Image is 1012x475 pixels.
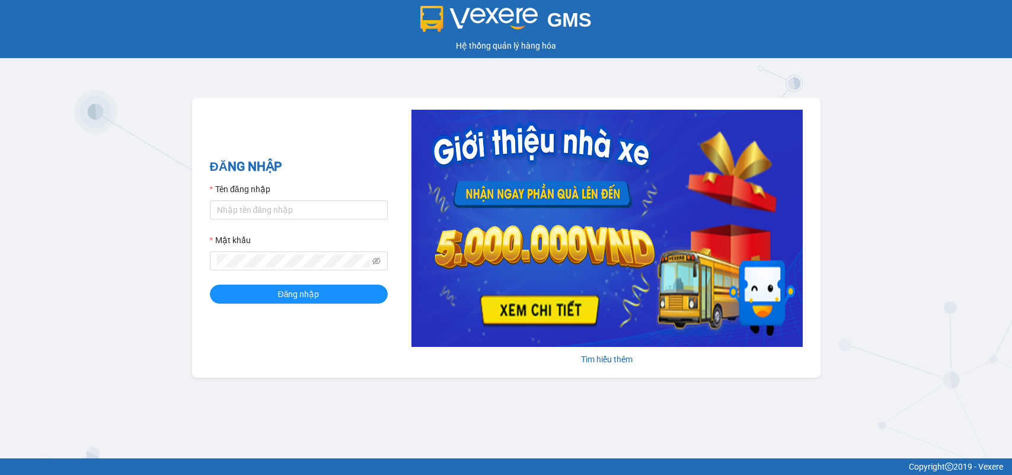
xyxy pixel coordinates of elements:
label: Tên đăng nhập [210,183,270,196]
button: Đăng nhập [210,285,388,304]
a: GMS [420,18,592,27]
img: logo 2 [420,6,538,32]
span: eye-invisible [372,257,381,265]
label: Mật khẩu [210,234,251,247]
input: Mật khẩu [217,254,370,267]
img: banner-0 [411,110,803,347]
span: Đăng nhập [278,288,320,301]
div: Copyright 2019 - Vexere [9,460,1003,473]
input: Tên đăng nhập [210,200,388,219]
div: Hệ thống quản lý hàng hóa [3,39,1009,52]
span: GMS [547,9,592,31]
div: Tìm hiểu thêm [411,353,803,366]
span: copyright [945,463,953,471]
h2: ĐĂNG NHẬP [210,157,388,177]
